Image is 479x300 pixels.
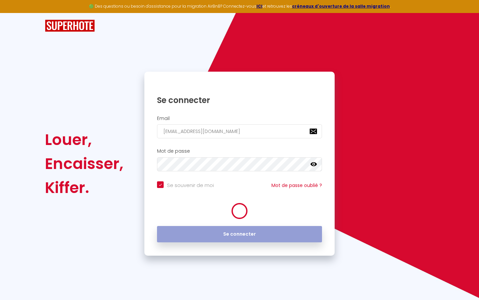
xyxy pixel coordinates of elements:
div: Louer, [45,128,123,152]
a: Mot de passe oublié ? [271,182,322,189]
a: ICI [256,3,262,9]
h1: Se connecter [157,95,322,105]
h2: Mot de passe [157,148,322,154]
input: Ton Email [157,124,322,138]
button: Ouvrir le widget de chat LiveChat [5,3,25,23]
a: créneaux d'ouverture de la salle migration [292,3,390,9]
div: Encaisser, [45,152,123,176]
img: SuperHote logo [45,20,95,32]
button: Se connecter [157,226,322,243]
div: Kiffer. [45,176,123,200]
h2: Email [157,116,322,121]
